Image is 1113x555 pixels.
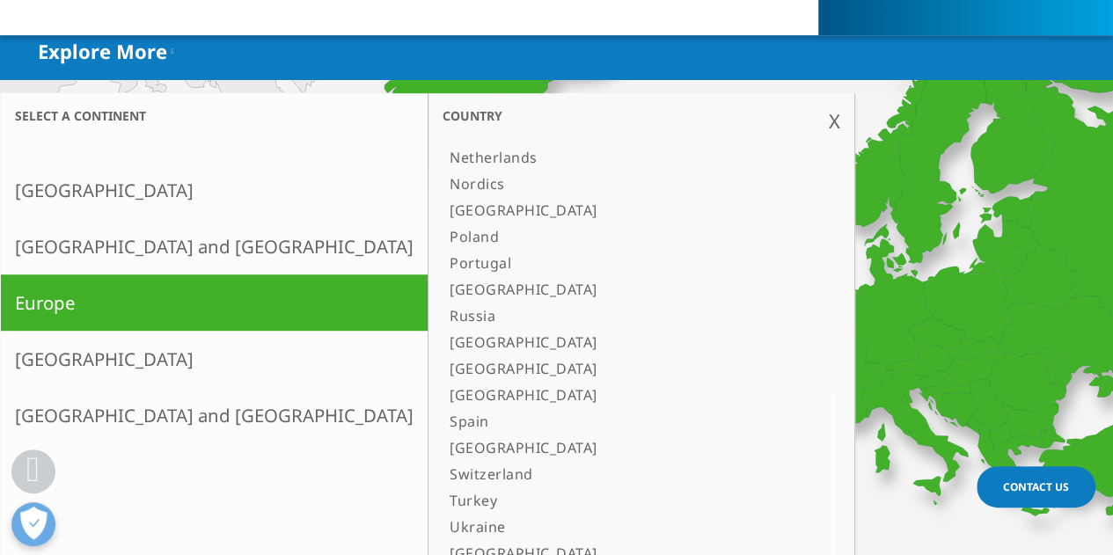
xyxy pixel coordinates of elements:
a: Europe [1,274,428,331]
h3: Country [428,93,854,138]
a: Switzerland [443,461,796,487]
a: Russia [443,303,796,329]
span: Contact Us [1003,479,1069,494]
a: [GEOGRAPHIC_DATA] [443,329,796,355]
a: [GEOGRAPHIC_DATA] [443,355,796,382]
button: Öppna preferenser [11,502,55,546]
a: Portugal [443,250,796,276]
a: [GEOGRAPHIC_DATA] [443,276,796,303]
a: [GEOGRAPHIC_DATA] [443,197,796,223]
a: [GEOGRAPHIC_DATA] [443,435,796,461]
h3: Select a continent [1,107,428,124]
span: Explore More [38,40,167,62]
a: [GEOGRAPHIC_DATA] and [GEOGRAPHIC_DATA] [1,218,428,274]
a: [GEOGRAPHIC_DATA] and [GEOGRAPHIC_DATA] [1,387,428,443]
a: [GEOGRAPHIC_DATA] [1,162,428,218]
a: Nordics [443,171,796,197]
a: [GEOGRAPHIC_DATA] [443,382,796,408]
div: X [829,107,840,134]
a: Poland [443,223,796,250]
a: Ukraine [443,514,796,540]
a: Netherlands [443,144,796,171]
a: Spain [443,408,796,435]
a: [GEOGRAPHIC_DATA] [1,331,428,387]
a: Turkey [443,487,796,514]
a: Contact Us [977,466,1095,508]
